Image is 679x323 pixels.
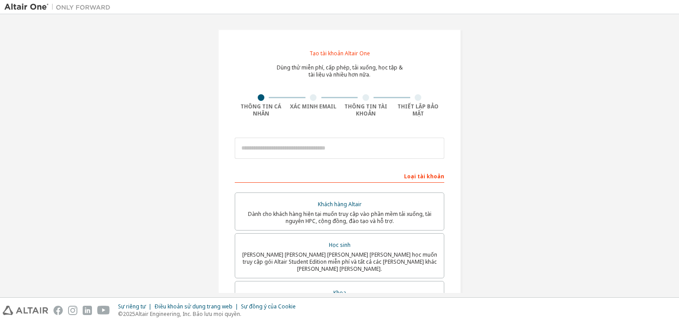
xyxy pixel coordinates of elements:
font: Học sinh [329,241,351,249]
img: youtube.svg [97,306,110,315]
font: Khách hàng Altair [318,200,362,208]
font: Loại tài khoản [404,173,444,180]
font: Điều khoản sử dụng trang web [154,303,233,310]
font: © [118,310,123,318]
font: Dùng thử miễn phí, cấp phép, tải xuống, học tập & [277,64,403,71]
font: Sự đồng ý của Cookie [241,303,296,310]
font: Thông tin cá nhân [240,103,281,117]
img: facebook.svg [53,306,63,315]
font: Thông tin tài khoản [344,103,387,117]
font: [PERSON_NAME] [PERSON_NAME] [PERSON_NAME] [PERSON_NAME] học muốn truy cập gói Altair Student Edit... [242,251,437,273]
img: Altair One [4,3,115,12]
font: Sự riêng tư [118,303,146,310]
font: Khoa [333,289,346,296]
img: instagram.svg [68,306,77,315]
font: 2025 [123,310,135,318]
font: Xác minh Email [290,103,336,110]
font: Thiết lập bảo mật [397,103,439,117]
font: Dành cho khách hàng hiện tại muốn truy cập vào phần mềm tải xuống, tài nguyên HPC, cộng đồng, đào... [248,210,431,225]
font: Tạo tài khoản Altair One [309,50,370,57]
img: linkedin.svg [83,306,92,315]
font: tài liệu và nhiều hơn nữa. [309,71,370,78]
img: altair_logo.svg [3,306,48,315]
font: Altair Engineering, Inc. Bảo lưu mọi quyền. [135,310,241,318]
